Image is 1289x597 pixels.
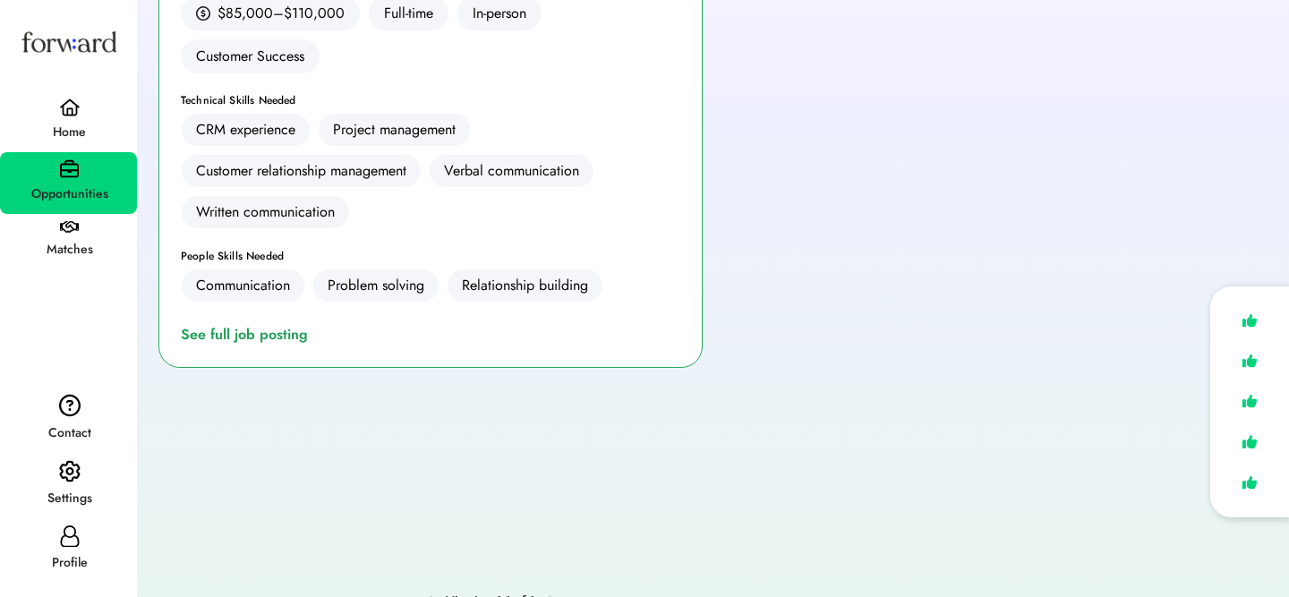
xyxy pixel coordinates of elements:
img: briefcase.svg [60,159,79,178]
img: like.svg [1237,470,1262,496]
img: handshake.svg [60,221,79,234]
img: Forward logo [18,14,120,69]
div: Problem solving [328,275,424,296]
div: Contact [2,422,137,444]
div: $85,000–$110,000 [218,3,345,24]
img: home.svg [59,98,81,116]
div: Project management [333,119,456,141]
div: Matches [2,239,137,260]
a: See full job posting [181,324,315,345]
img: money.svg [196,5,210,21]
div: Communication [196,275,290,296]
div: Relationship building [462,275,588,296]
div: CRM experience [196,119,295,141]
img: like.svg [1237,308,1262,334]
div: Home [2,122,137,143]
div: Profile [2,552,137,574]
div: Customer relationship management [196,160,406,182]
div: People Skills Needed [181,251,680,261]
div: Verbal communication [444,160,579,182]
div: Settings [2,488,137,509]
img: like.svg [1237,429,1262,455]
img: contact.svg [59,394,81,417]
img: like.svg [1237,388,1262,414]
div: Customer Success [181,39,320,73]
div: Technical Skills Needed [181,95,680,106]
div: Opportunities [2,183,137,205]
div: Written communication [196,201,335,223]
img: settings.svg [59,460,81,483]
img: like.svg [1237,348,1262,374]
